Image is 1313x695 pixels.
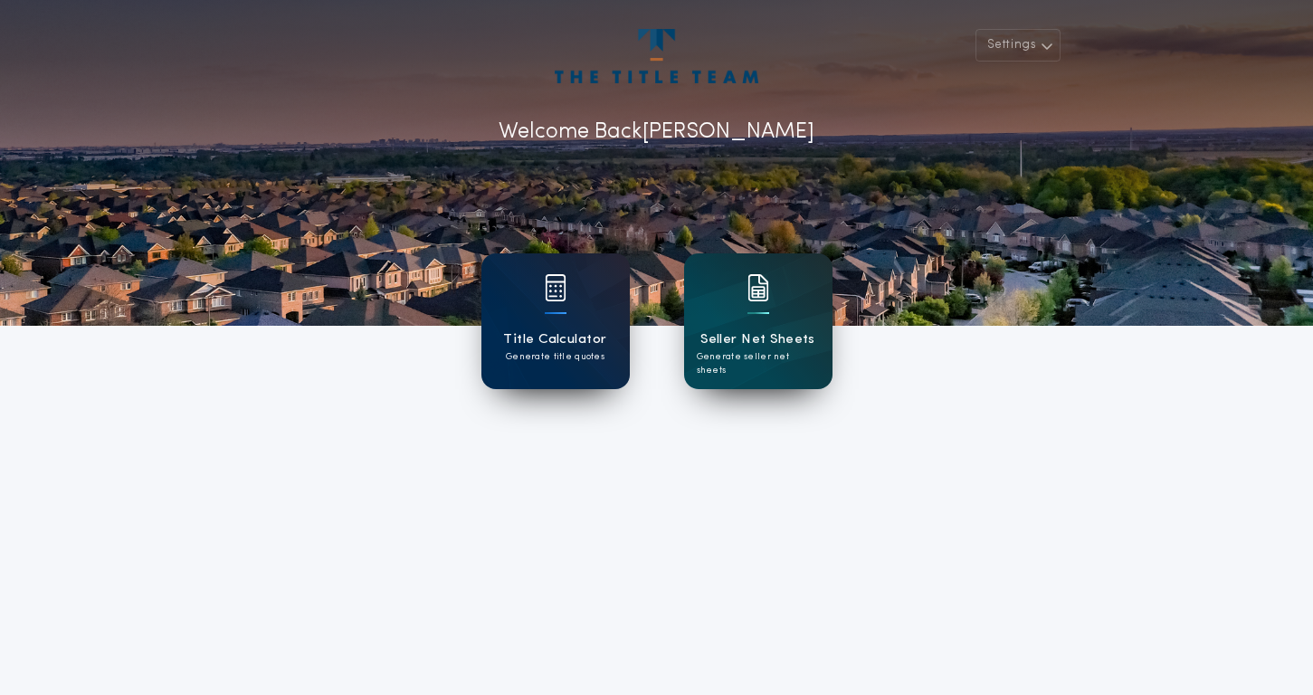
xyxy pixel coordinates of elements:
img: card icon [747,274,769,301]
p: Generate title quotes [506,350,604,364]
a: card iconTitle CalculatorGenerate title quotes [481,253,630,389]
h1: Seller Net Sheets [700,329,815,350]
a: card iconSeller Net SheetsGenerate seller net sheets [684,253,833,389]
p: Generate seller net sheets [697,350,820,377]
p: Welcome Back [PERSON_NAME] [499,116,814,148]
img: account-logo [555,29,757,83]
h1: Title Calculator [503,329,606,350]
img: card icon [545,274,566,301]
button: Settings [975,29,1061,62]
